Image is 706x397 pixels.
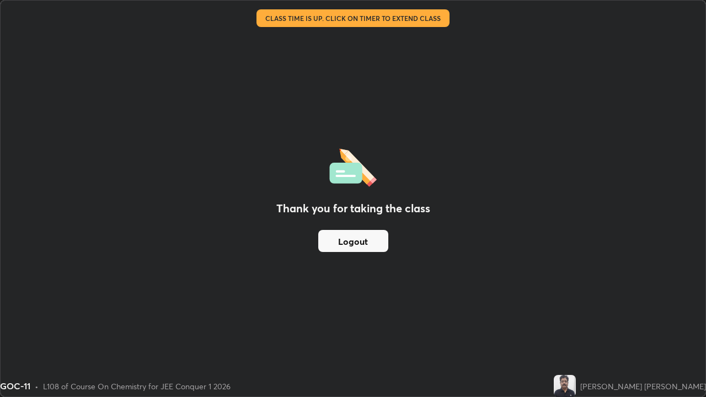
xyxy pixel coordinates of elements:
[580,380,706,392] div: [PERSON_NAME] [PERSON_NAME]
[35,380,39,392] div: •
[554,375,576,397] img: b65781c8e2534093a3cbb5d1d1b042d9.jpg
[276,200,430,217] h2: Thank you for taking the class
[318,230,388,252] button: Logout
[43,380,231,392] div: L108 of Course On Chemistry for JEE Conquer 1 2026
[329,145,377,187] img: offlineFeedback.1438e8b3.svg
